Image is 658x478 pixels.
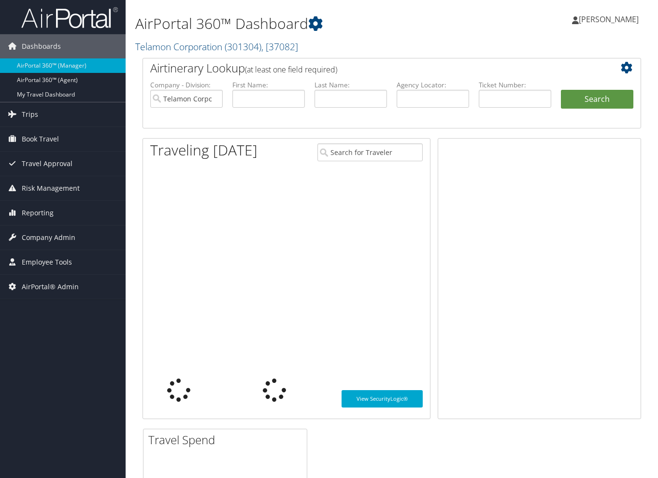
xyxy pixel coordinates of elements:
label: First Name: [232,80,305,90]
span: , [ 37082 ] [261,40,298,53]
span: Dashboards [22,34,61,58]
label: Ticket Number: [479,80,551,90]
h2: Travel Spend [148,432,307,448]
h1: AirPortal 360™ Dashboard [135,14,477,34]
span: Risk Management [22,176,80,200]
span: Trips [22,102,38,127]
span: Employee Tools [22,250,72,274]
img: airportal-logo.png [21,6,118,29]
input: Search for Traveler [317,143,422,161]
h1: Traveling [DATE] [150,140,257,160]
label: Last Name: [315,80,387,90]
span: Reporting [22,201,54,225]
a: Telamon Corporation [135,40,298,53]
span: ( 301304 ) [225,40,261,53]
span: Travel Approval [22,152,72,176]
a: [PERSON_NAME] [572,5,648,34]
span: Book Travel [22,127,59,151]
span: AirPortal® Admin [22,275,79,299]
label: Company - Division: [150,80,223,90]
a: View SecurityLogic® [342,390,423,408]
button: Search [561,90,633,109]
span: Company Admin [22,225,75,250]
h2: Airtinerary Lookup [150,60,592,76]
label: Agency Locator: [397,80,469,90]
span: [PERSON_NAME] [579,14,639,25]
span: (at least one field required) [245,64,337,75]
